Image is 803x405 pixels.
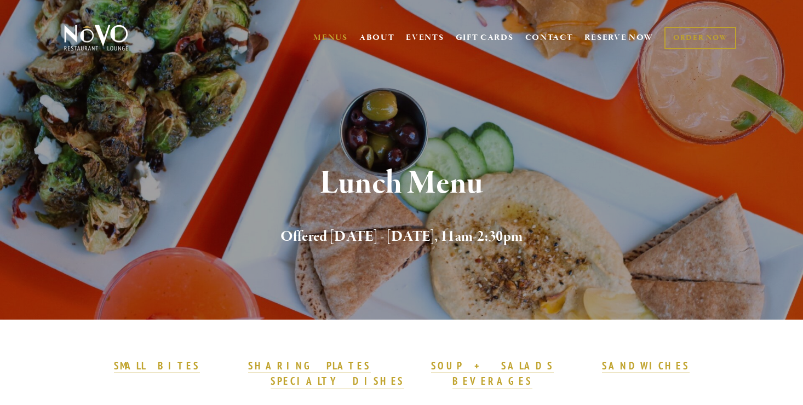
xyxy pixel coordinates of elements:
a: GIFT CARDS [456,27,514,48]
a: ORDER NOW [664,27,736,49]
strong: SHARING PLATES [248,359,371,372]
a: SOUP + SALADS [431,359,554,373]
a: EVENTS [406,32,444,43]
a: RESERVE NOW [584,27,653,48]
a: CONTACT [525,27,573,48]
strong: SPECIALTY DISHES [271,374,404,387]
h1: Lunch Menu [82,166,721,201]
a: SHARING PLATES [248,359,371,373]
a: ABOUT [359,32,395,43]
strong: SOUP + SALADS [431,359,554,372]
strong: BEVERAGES [452,374,532,387]
img: Novo Restaurant &amp; Lounge [62,24,130,51]
strong: SANDWICHES [602,359,690,372]
a: MENUS [313,32,348,43]
strong: SMALL BITES [114,359,200,372]
h2: Offered [DATE] - [DATE], 11am-2:30pm [82,225,721,248]
a: BEVERAGES [452,374,532,389]
a: SANDWICHES [602,359,690,373]
a: SPECIALTY DISHES [271,374,404,389]
a: SMALL BITES [114,359,200,373]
